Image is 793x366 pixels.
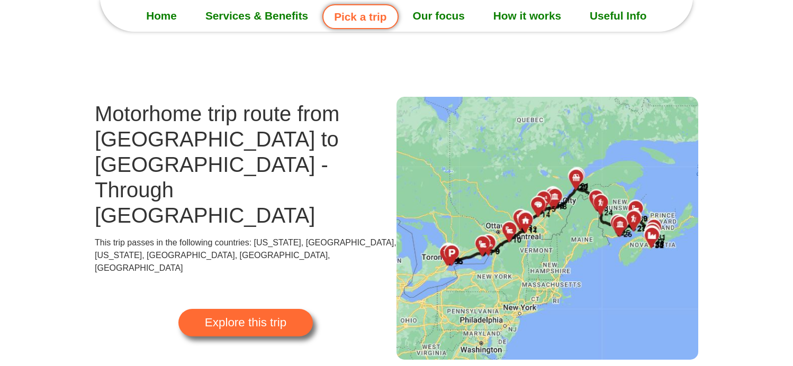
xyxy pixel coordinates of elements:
span: Explore this trip [205,317,286,328]
a: Pick a trip [322,4,398,29]
a: Our focus [399,3,479,29]
a: How it works [479,3,575,29]
nav: Menu [100,3,693,29]
a: Explore this trip [178,309,313,336]
a: Services & Benefits [191,3,322,29]
a: Home [132,3,191,29]
h1: Motorhome trip route from [GEOGRAPHIC_DATA] to [GEOGRAPHIC_DATA] - Through [GEOGRAPHIC_DATA] [95,101,396,228]
span: This trip passes in the following countries: [US_STATE], [GEOGRAPHIC_DATA], [US_STATE], [GEOGRAPH... [95,238,396,272]
img: Motorhome trip route from Toronto to Halifax - Through Quebec [396,97,698,360]
a: Useful Info [575,3,661,29]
